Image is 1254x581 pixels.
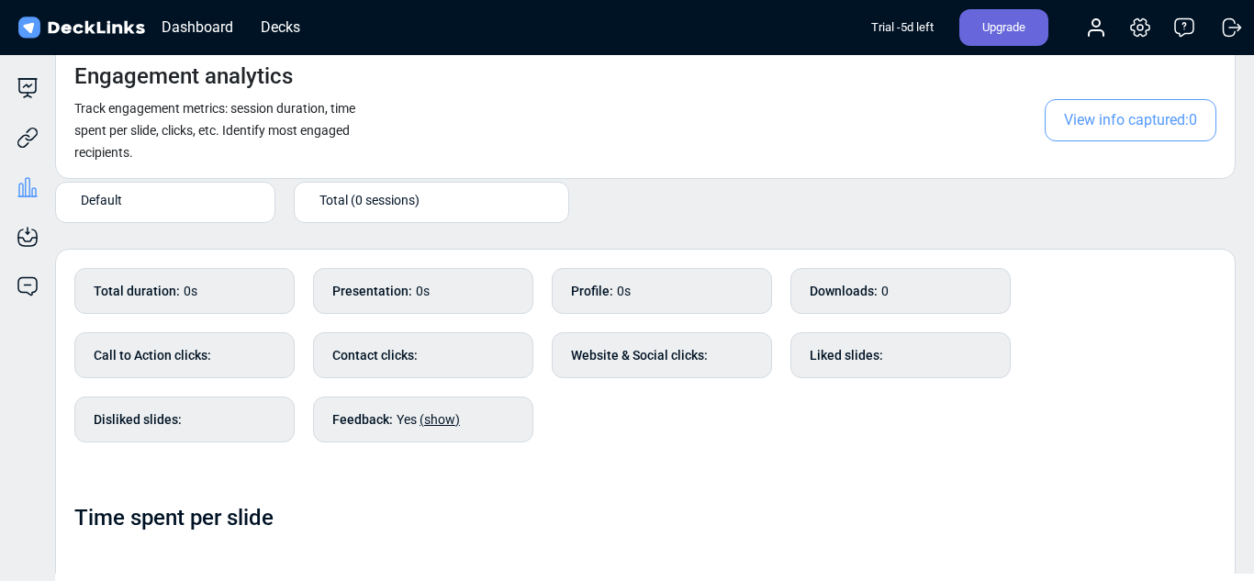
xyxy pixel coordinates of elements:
[94,346,211,365] b: Call to Action clicks :
[319,190,420,209] span: Total (0 sessions)
[959,9,1048,46] div: Upgrade
[420,412,460,427] span: (show)
[332,410,393,430] b: Feedback :
[617,284,631,298] span: 0s
[332,282,412,301] b: Presentation :
[74,101,355,160] small: Track engagement metrics: session duration, time spent per slide, clicks, etc. Identify most enga...
[81,190,122,209] span: Default
[332,346,418,365] b: Contact clicks :
[397,412,460,427] span: Yes
[810,346,883,365] b: Liked slides :
[810,282,878,301] b: Downloads :
[871,9,934,46] div: Trial - 5 d left
[252,16,309,39] div: Decks
[94,410,182,430] b: Disliked slides :
[881,284,889,298] span: 0
[1045,99,1216,141] span: View info captured: 0
[74,505,274,531] h4: Time spent per slide
[94,282,180,301] b: Total duration :
[571,346,708,365] b: Website & Social clicks :
[74,63,293,90] h4: Engagement analytics
[152,16,242,39] div: Dashboard
[571,282,613,301] b: Profile :
[416,284,430,298] span: 0s
[15,15,148,41] img: DeckLinks
[184,284,197,298] span: 0s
